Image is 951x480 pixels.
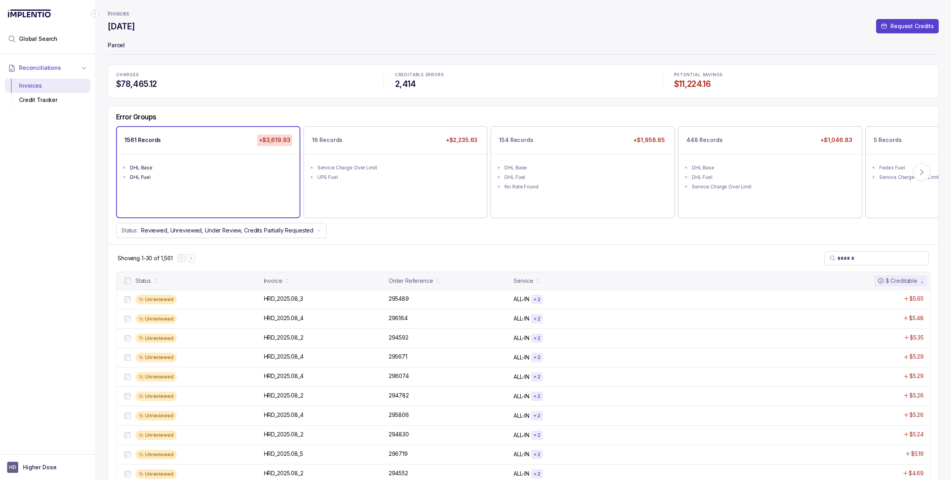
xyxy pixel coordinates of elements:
h4: 2,414 [395,79,651,90]
div: Order Reference [389,277,433,285]
p: Invoices [108,10,129,17]
input: checkbox-checkbox [124,278,131,284]
p: + 2 [533,471,540,477]
p: ALL-IN [514,353,529,361]
div: Credit Tracker [11,93,84,107]
div: Remaining page entries [118,254,173,262]
p: 296074 [389,372,409,380]
h4: [DATE] [108,21,135,32]
p: $5.24 [909,430,924,438]
p: + 2 [533,354,540,361]
button: User initialsHigher Dose [7,462,88,473]
p: +$2,235.63 [444,134,479,146]
p: + 2 [533,296,540,303]
p: + 2 [533,451,540,458]
p: $5.65 [909,295,924,303]
div: Unreviewed [136,411,177,420]
p: CHARGES [116,73,372,77]
p: $4.69 [909,469,924,477]
p: HRD_2025.08_2 [264,334,304,342]
div: DHL Base [504,164,666,172]
div: Unreviewed [136,353,177,362]
div: DHL Base [130,164,291,172]
p: Status: [121,227,138,234]
p: $5.29 [909,372,924,380]
span: Global Search [19,35,57,43]
div: Unreviewed [136,314,177,324]
p: $5.19 [911,450,924,458]
p: Higher Dose [23,463,56,471]
div: DHL Base [692,164,853,172]
p: Showing 1-30 of 1,561 [118,254,173,262]
h4: $11,224.16 [674,79,930,90]
p: + 2 [533,374,540,380]
p: +$3,619.93 [257,134,292,146]
div: Unreviewed [136,469,177,479]
p: $5.26 [909,392,924,399]
p: 16 Records [312,136,343,144]
p: 296719 [389,450,408,458]
div: UPS Fuel [317,173,479,181]
p: HRD_2025.08_3 [264,295,303,303]
p: Request Credits [890,22,934,30]
div: Unreviewed [136,392,177,401]
div: Status [136,277,151,285]
p: HRD_2025.08_4 [264,411,304,419]
p: HRD_2025.08_2 [264,430,304,438]
p: 295671 [389,353,407,361]
input: checkbox-checkbox [124,471,131,477]
p: Parcel [108,38,939,54]
p: + 2 [533,413,540,419]
p: 295489 [389,295,409,303]
div: DHL Fuel [130,173,291,181]
div: Invoices [11,79,84,93]
div: Unreviewed [136,450,177,459]
div: No Rate Found [504,183,666,191]
button: Reconciliations [5,59,90,77]
nav: breadcrumb [108,10,129,17]
p: 154 Records [499,136,533,144]
div: Unreviewed [136,430,177,440]
p: HRD_2025.08_4 [264,353,304,361]
input: checkbox-checkbox [124,316,131,322]
input: checkbox-checkbox [124,335,131,342]
div: DHL Fuel [504,173,666,181]
p: ALL-IN [514,431,529,439]
p: ALL-IN [514,315,529,323]
p: ALL-IN [514,450,529,458]
div: DHL Fuel [692,173,853,181]
p: ALL-IN [514,295,529,303]
p: ALL-IN [514,412,529,420]
span: User initials [7,462,18,473]
div: Unreviewed [136,372,177,382]
p: $5.35 [910,334,924,342]
div: $ Creditable [878,277,917,285]
input: checkbox-checkbox [124,432,131,438]
p: ALL-IN [514,470,529,478]
p: ALL-IN [514,334,529,342]
h5: Error Groups [116,113,157,121]
div: Collapse Icon [90,9,100,18]
div: Service Charge Over Limit [692,183,853,191]
span: Reconciliations [19,64,61,72]
input: checkbox-checkbox [124,354,131,361]
p: +$1,046.83 [819,134,854,146]
p: 294830 [389,430,409,438]
p: 294782 [389,392,409,399]
p: 294552 [389,469,408,477]
p: 295806 [389,411,409,419]
div: Unreviewed [136,334,177,343]
p: HRD_2025.08_4 [264,372,304,380]
p: + 2 [533,316,540,322]
div: Reconciliations [5,77,90,109]
p: Reviewed, Unreviewed, Under Review, Credits Partially Requested [141,227,313,234]
p: +$1,958.85 [632,134,666,146]
div: Unreviewed [136,295,177,304]
p: POTENTIAL SAVINGS [674,73,930,77]
input: checkbox-checkbox [124,374,131,380]
p: ALL-IN [514,373,529,381]
div: Service [514,277,533,285]
p: 294592 [389,334,409,342]
button: Status:Reviewed, Unreviewed, Under Review, Credits Partially Requested [116,223,327,238]
input: checkbox-checkbox [124,413,131,419]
